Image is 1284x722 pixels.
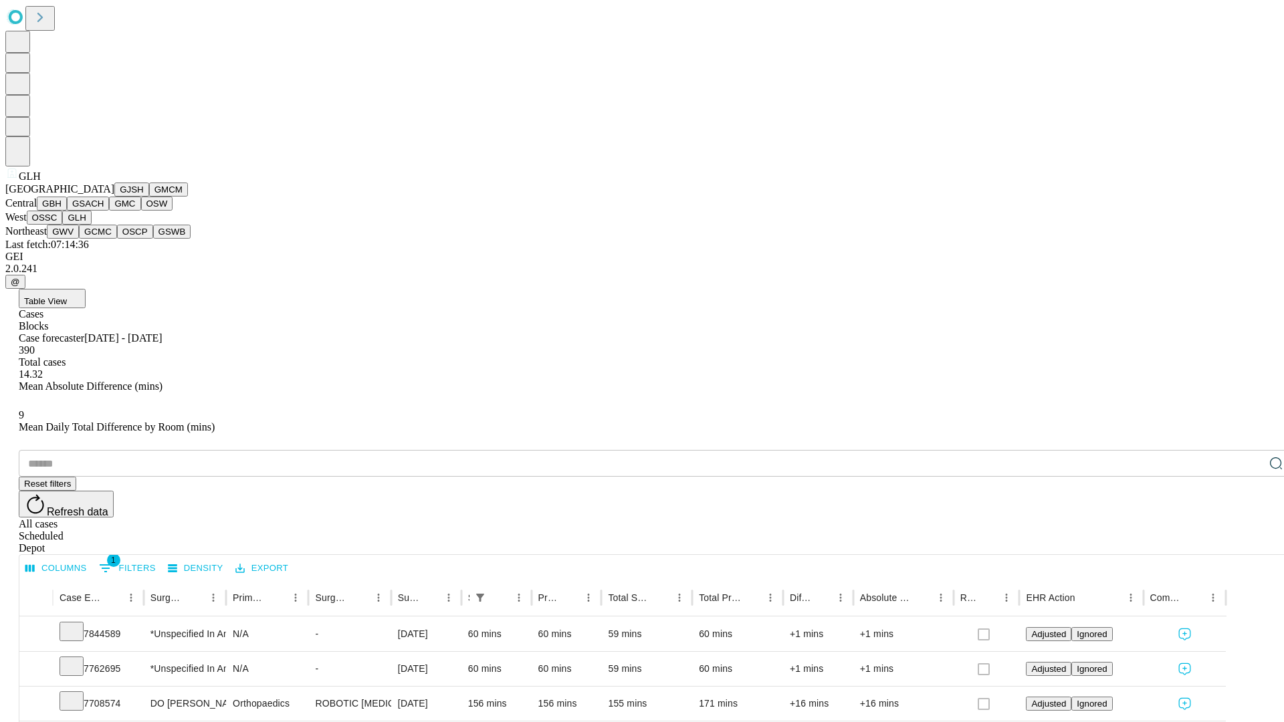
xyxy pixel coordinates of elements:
[1031,699,1066,709] span: Adjusted
[19,344,35,356] span: 390
[813,588,831,607] button: Sort
[47,225,79,239] button: GWV
[5,239,89,250] span: Last fetch: 07:14:36
[5,211,27,223] span: West
[699,617,776,651] div: 60 mins
[699,687,776,721] div: 171 mins
[651,588,670,607] button: Sort
[1031,629,1066,639] span: Adjusted
[19,368,43,380] span: 14.32
[19,380,163,392] span: Mean Absolute Difference (mins)
[19,421,215,433] span: Mean Daily Total Difference by Room (mins)
[19,356,66,368] span: Total cases
[19,477,76,491] button: Reset filters
[1031,664,1066,674] span: Adjusted
[1026,592,1075,603] div: EHR Action
[103,588,122,607] button: Sort
[26,658,46,681] button: Expand
[286,588,305,607] button: Menu
[315,617,384,651] div: -
[11,277,20,287] span: @
[932,588,950,607] button: Menu
[471,588,490,607] div: 1 active filter
[185,588,204,607] button: Sort
[153,225,191,239] button: GSWB
[699,652,776,686] div: 60 mins
[5,275,25,289] button: @
[579,588,598,607] button: Menu
[5,251,1279,263] div: GEI
[439,588,458,607] button: Menu
[790,652,847,686] div: +1 mins
[60,652,137,686] div: 7762695
[19,170,41,182] span: GLH
[149,183,188,197] button: GMCM
[398,617,455,651] div: [DATE]
[421,588,439,607] button: Sort
[997,588,1016,607] button: Menu
[398,592,419,603] div: Surgery Date
[114,183,149,197] button: GJSH
[165,558,227,579] button: Density
[398,687,455,721] div: [DATE]
[831,588,850,607] button: Menu
[24,296,67,306] span: Table View
[19,332,84,344] span: Case forecaster
[1204,588,1222,607] button: Menu
[1077,699,1107,709] span: Ignored
[79,225,117,239] button: GCMC
[670,588,689,607] button: Menu
[538,687,595,721] div: 156 mins
[468,617,525,651] div: 60 mins
[233,617,302,651] div: N/A
[1185,588,1204,607] button: Sort
[60,592,102,603] div: Case Epic Id
[5,197,37,209] span: Central
[860,687,947,721] div: +16 mins
[790,617,847,651] div: +1 mins
[60,687,137,721] div: 7708574
[608,652,685,686] div: 59 mins
[233,592,266,603] div: Primary Service
[1026,627,1071,641] button: Adjusted
[26,623,46,646] button: Expand
[1121,588,1140,607] button: Menu
[60,617,137,651] div: 7844589
[468,592,469,603] div: Scheduled In Room Duration
[1026,697,1071,711] button: Adjusted
[109,197,140,211] button: GMC
[860,652,947,686] div: +1 mins
[315,687,384,721] div: ROBOTIC [MEDICAL_DATA] KNEE TOTAL
[315,592,348,603] div: Surgery Name
[742,588,761,607] button: Sort
[150,592,184,603] div: Surgeon Name
[699,592,741,603] div: Total Predicted Duration
[37,197,67,211] button: GBH
[233,687,302,721] div: Orthopaedics
[47,506,108,517] span: Refresh data
[204,588,223,607] button: Menu
[608,617,685,651] div: 59 mins
[1071,627,1112,641] button: Ignored
[62,211,91,225] button: GLH
[860,592,912,603] div: Absolute Difference
[1077,629,1107,639] span: Ignored
[150,687,219,721] div: DO [PERSON_NAME] [PERSON_NAME]
[141,197,173,211] button: OSW
[538,617,595,651] div: 60 mins
[19,289,86,308] button: Table View
[233,652,302,686] div: N/A
[560,588,579,607] button: Sort
[267,588,286,607] button: Sort
[790,687,847,721] div: +16 mins
[538,592,560,603] div: Predicted In Room Duration
[150,617,219,651] div: *Unspecified In And Out Surgery Glh
[761,588,780,607] button: Menu
[538,652,595,686] div: 60 mins
[96,558,159,579] button: Show filters
[978,588,997,607] button: Sort
[369,588,388,607] button: Menu
[27,211,63,225] button: OSSC
[1026,662,1071,676] button: Adjusted
[1071,697,1112,711] button: Ignored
